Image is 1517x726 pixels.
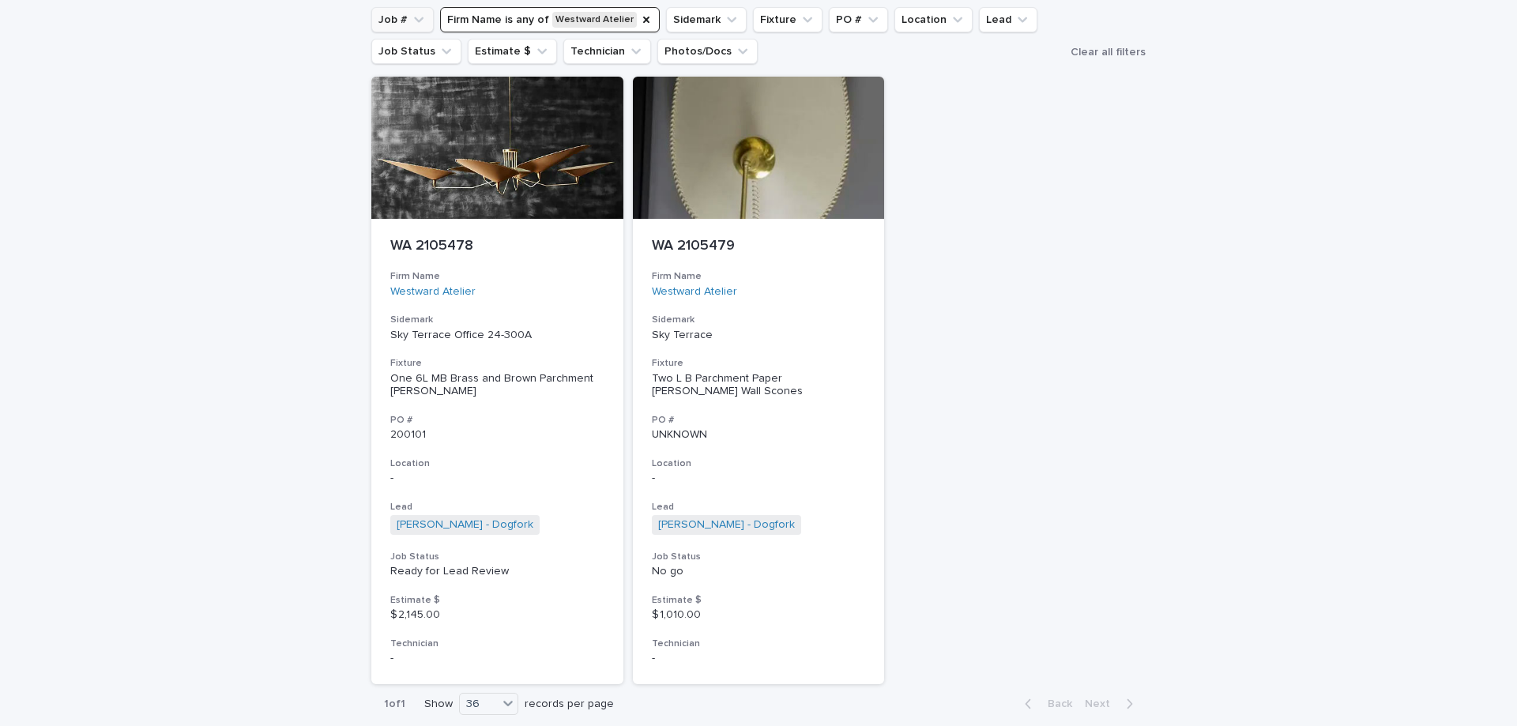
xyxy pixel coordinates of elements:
[390,428,604,442] p: 200101
[390,314,604,326] h3: Sidemark
[563,39,651,64] button: Technician
[390,472,604,485] p: -
[390,551,604,563] h3: Job Status
[652,501,866,513] h3: Lead
[1078,697,1146,711] button: Next
[390,594,604,607] h3: Estimate $
[652,270,866,283] h3: Firm Name
[652,238,866,255] p: WA 2105479
[390,414,604,427] h3: PO #
[371,685,418,724] p: 1 of 1
[390,329,604,342] p: Sky Terrace Office 24-300A
[1085,698,1120,709] span: Next
[666,7,747,32] button: Sidemark
[652,329,866,342] p: Sky Terrace
[525,698,614,711] p: records per page
[371,7,434,32] button: Job #
[657,39,758,64] button: Photos/Docs
[652,372,866,399] div: Two L B Parchment Paper [PERSON_NAME] Wall Scones
[440,7,660,32] button: Firm Name
[1012,697,1078,711] button: Back
[652,428,866,442] p: UNKNOWN
[652,652,866,665] p: -
[424,698,453,711] p: Show
[390,270,604,283] h3: Firm Name
[652,357,866,370] h3: Fixture
[468,39,557,64] button: Estimate $
[390,638,604,650] h3: Technician
[652,638,866,650] h3: Technician
[371,39,461,64] button: Job Status
[390,565,604,578] p: Ready for Lead Review
[1071,47,1146,58] span: Clear all filters
[1038,698,1072,709] span: Back
[658,518,795,532] a: [PERSON_NAME] - Dogfork
[652,314,866,326] h3: Sidemark
[652,565,866,578] p: No go
[633,77,885,684] a: WA 2105479Firm NameWestward Atelier SidemarkSky TerraceFixtureTwo L B Parchment Paper [PERSON_NAM...
[652,594,866,607] h3: Estimate $
[894,7,973,32] button: Location
[390,372,604,399] div: One 6L MB Brass and Brown Parchment [PERSON_NAME]
[390,357,604,370] h3: Fixture
[652,414,866,427] h3: PO #
[652,551,866,563] h3: Job Status
[397,518,533,532] a: [PERSON_NAME] - Dogfork
[390,501,604,513] h3: Lead
[652,472,866,485] p: -
[390,652,604,665] p: -
[390,238,604,255] p: WA 2105478
[652,608,866,622] p: $ 1,010.00
[390,608,604,622] p: $ 2,145.00
[652,285,737,299] a: Westward Atelier
[652,457,866,470] h3: Location
[390,457,604,470] h3: Location
[979,7,1037,32] button: Lead
[460,696,498,713] div: 36
[829,7,888,32] button: PO #
[1064,40,1146,64] button: Clear all filters
[390,285,476,299] a: Westward Atelier
[753,7,822,32] button: Fixture
[371,77,623,684] a: WA 2105478Firm NameWestward Atelier SidemarkSky Terrace Office 24-300AFixtureOne 6L MB Brass and ...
